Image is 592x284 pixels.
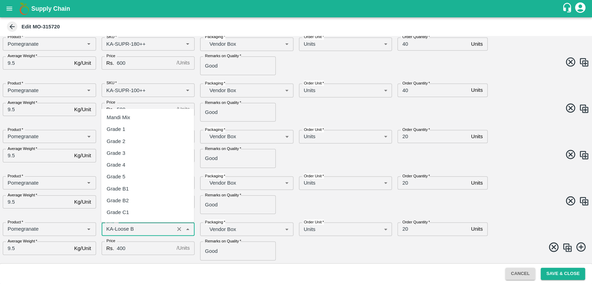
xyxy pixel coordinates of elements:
[402,80,430,86] label: Order Quantity
[3,241,71,255] input: 0
[397,130,468,143] input: 0
[8,53,37,59] label: Average Weight
[397,222,468,236] input: 0
[74,245,91,252] p: Kg/Unit
[31,5,70,12] b: Supply Chain
[74,152,91,159] p: Kg/Unit
[183,86,192,95] button: Open
[106,80,117,86] label: SKU
[3,195,71,208] input: 0
[304,133,316,140] p: Units
[205,34,225,40] label: Packaging
[209,179,282,187] p: Vendor Box
[205,127,225,132] label: Packaging
[8,80,23,86] label: Product
[107,149,126,157] div: Grade 3
[209,225,282,233] p: Vendor Box
[304,179,316,187] p: Units
[562,2,574,15] div: customer-support
[579,57,589,68] img: CloneIcon
[579,150,589,160] img: CloneIcon
[107,126,126,133] div: Grade 1
[304,40,316,48] p: Units
[3,56,71,70] input: 0
[209,40,282,48] p: Vendor Box
[31,4,562,14] a: Supply Chain
[205,192,241,198] label: Remarks on Quality
[205,219,225,225] label: Packaging
[106,100,115,105] label: Price
[107,114,130,121] div: Mandi Mix
[304,87,316,94] p: Units
[1,1,17,17] button: open drawer
[84,178,93,187] button: Open
[84,39,93,48] button: Open
[8,238,37,244] label: Average Weight
[579,196,589,206] img: CloneIcon
[205,238,241,244] label: Remarks on Quality
[304,80,324,86] label: Order Unit
[106,106,114,113] p: Rs.
[107,185,129,193] div: Grade B1
[397,176,468,189] input: 0
[304,173,324,179] label: Order Unit
[471,225,483,233] p: Units
[8,173,23,179] label: Product
[402,173,430,179] label: Order Quantity
[574,1,586,16] div: account of current user
[106,245,114,252] p: Rs.
[84,132,93,141] button: Open
[183,224,192,233] button: Close
[505,268,535,280] button: Cancel
[541,268,585,280] button: Save & Close
[304,225,316,233] p: Units
[579,104,589,114] img: CloneIcon
[106,238,115,244] label: Price
[471,86,483,94] p: Units
[74,59,91,67] p: Kg/Unit
[205,146,241,151] label: Remarks on Quality
[107,208,129,216] div: Grade C1
[397,83,468,97] input: 0
[117,241,174,255] input: 0
[74,106,91,113] p: Kg/Unit
[106,53,115,59] label: Price
[402,219,430,225] label: Order Quantity
[304,34,324,40] label: Order Unit
[183,39,192,48] button: Open
[107,137,126,145] div: Grade 2
[107,161,126,169] div: Grade 4
[471,133,483,140] p: Units
[84,86,93,95] button: Open
[205,53,241,59] label: Remarks on Quality
[471,40,483,48] p: Units
[8,146,37,151] label: Average Weight
[22,24,60,29] b: Edit MO-315720
[205,173,225,179] label: Packaging
[17,2,31,16] img: logo
[205,100,241,105] label: Remarks on Quality
[8,192,37,198] label: Average Weight
[304,219,324,225] label: Order Unit
[402,127,430,132] label: Order Quantity
[107,197,129,204] div: Grade B2
[8,100,37,105] label: Average Weight
[304,127,324,132] label: Order Unit
[106,59,114,67] p: Rs.
[209,87,282,94] p: Vendor Box
[107,221,129,228] div: Grade C2
[8,34,23,40] label: Product
[117,56,174,70] input: 0
[402,34,430,40] label: Order Quantity
[205,80,225,86] label: Packaging
[74,198,91,206] p: Kg/Unit
[3,103,71,116] input: 0
[107,173,126,181] div: Grade 5
[106,34,117,40] label: SKU
[397,37,468,51] input: 0
[8,219,23,225] label: Product
[3,149,71,162] input: 0
[209,133,282,140] p: Vendor Box
[562,242,573,253] img: CloneIcon
[471,179,483,187] p: Units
